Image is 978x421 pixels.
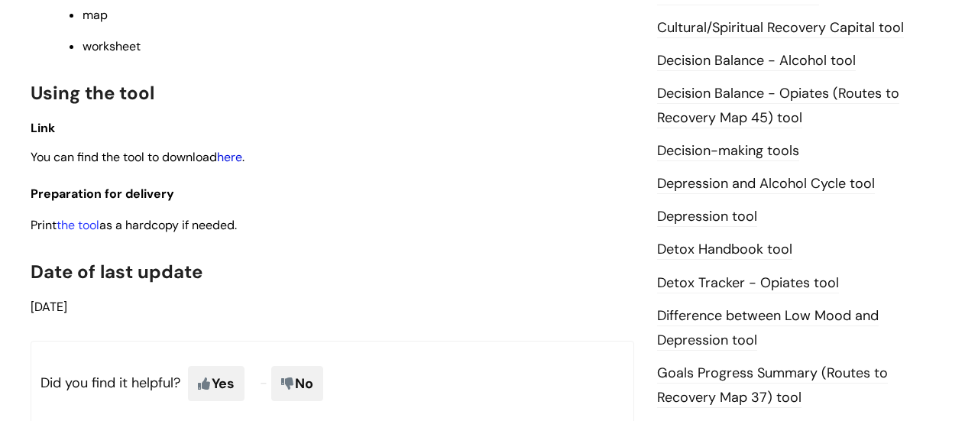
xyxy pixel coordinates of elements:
[271,366,323,401] span: No
[31,120,55,136] span: Link
[31,299,67,315] span: [DATE]
[83,38,141,54] span: worksheet
[657,240,792,260] a: Detox Handbook tool
[657,18,904,38] a: Cultural/Spiritual Recovery Capital tool
[657,207,757,227] a: Depression tool
[657,174,875,194] a: Depression and Alcohol Cycle tool
[657,274,839,293] a: Detox Tracker - Opiates tool
[657,141,799,161] a: Decision-making tools
[31,260,202,283] span: Date of last update
[83,7,108,23] span: map
[188,366,244,401] span: Yes
[657,306,879,351] a: Difference between Low Mood and Depression tool
[657,51,856,71] a: Decision Balance - Alcohol tool
[31,149,244,165] span: You can find the tool to download .
[217,149,242,165] a: here
[657,84,899,128] a: Decision Balance - Opiates (Routes to Recovery Map 45) tool
[657,364,888,408] a: Goals Progress Summary (Routes to Recovery Map 37) tool
[57,217,99,233] a: the tool
[31,217,237,233] span: Print as a hardcopy if needed.
[31,81,154,105] span: Using the tool
[31,186,174,202] span: Preparation for delivery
